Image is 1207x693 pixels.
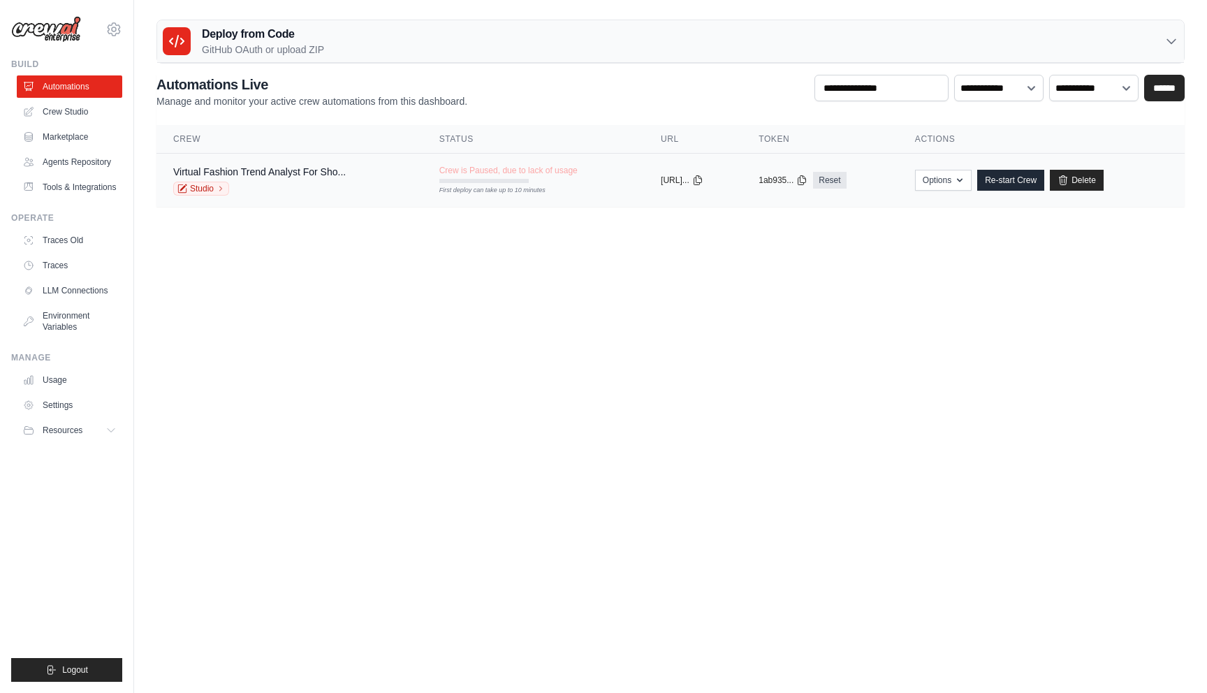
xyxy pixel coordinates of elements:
[156,75,467,94] h2: Automations Live
[17,369,122,391] a: Usage
[17,75,122,98] a: Automations
[202,26,324,43] h3: Deploy from Code
[11,212,122,224] div: Operate
[11,59,122,70] div: Build
[759,175,807,186] button: 1ab935...
[898,125,1185,154] th: Actions
[915,170,972,191] button: Options
[202,43,324,57] p: GitHub OAuth or upload ZIP
[17,394,122,416] a: Settings
[742,125,898,154] th: Token
[439,165,578,176] span: Crew is Paused, due to lack of usage
[11,658,122,682] button: Logout
[11,352,122,363] div: Manage
[17,254,122,277] a: Traces
[17,305,122,338] a: Environment Variables
[173,182,229,196] a: Studio
[156,94,467,108] p: Manage and monitor your active crew automations from this dashboard.
[813,172,846,189] a: Reset
[62,664,88,676] span: Logout
[423,125,644,154] th: Status
[17,419,122,442] button: Resources
[43,425,82,436] span: Resources
[156,125,423,154] th: Crew
[17,229,122,251] a: Traces Old
[11,16,81,43] img: Logo
[17,101,122,123] a: Crew Studio
[17,279,122,302] a: LLM Connections
[439,186,529,196] div: First deploy can take up to 10 minutes
[644,125,742,154] th: URL
[17,176,122,198] a: Tools & Integrations
[977,170,1044,191] a: Re-start Crew
[1050,170,1104,191] a: Delete
[17,151,122,173] a: Agents Repository
[17,126,122,148] a: Marketplace
[173,166,346,177] a: Virtual Fashion Trend Analyst For Sho...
